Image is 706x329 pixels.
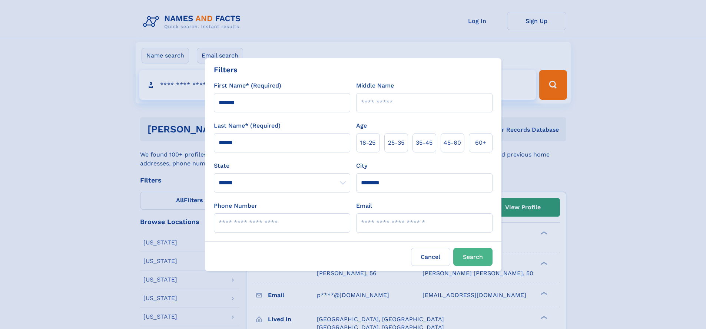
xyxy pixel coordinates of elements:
[356,81,394,90] label: Middle Name
[475,138,486,147] span: 60+
[416,138,432,147] span: 35‑45
[453,248,493,266] button: Search
[444,138,461,147] span: 45‑60
[356,161,367,170] label: City
[356,121,367,130] label: Age
[214,64,238,75] div: Filters
[214,201,257,210] label: Phone Number
[356,201,372,210] label: Email
[360,138,375,147] span: 18‑25
[214,161,350,170] label: State
[214,121,281,130] label: Last Name* (Required)
[214,81,281,90] label: First Name* (Required)
[411,248,450,266] label: Cancel
[388,138,404,147] span: 25‑35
